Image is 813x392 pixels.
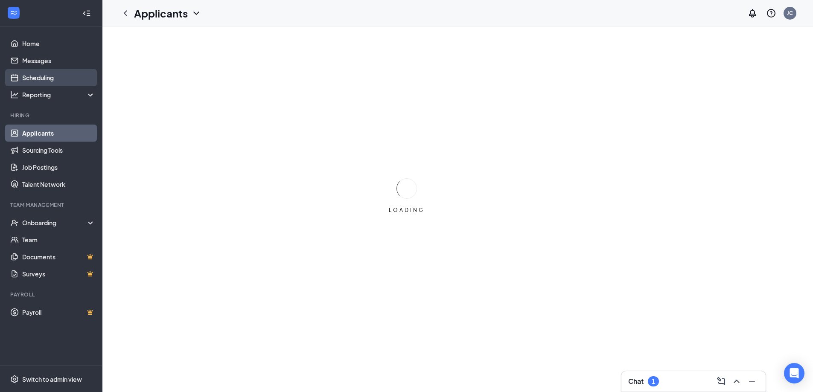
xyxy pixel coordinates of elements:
a: Applicants [22,125,95,142]
a: Team [22,231,95,248]
button: Minimize [745,375,759,388]
svg: ChevronLeft [120,8,131,18]
svg: Settings [10,375,19,383]
div: Onboarding [22,218,88,227]
svg: Collapse [82,9,91,17]
a: Job Postings [22,159,95,176]
div: Hiring [10,112,93,119]
div: Switch to admin view [22,375,82,383]
a: DocumentsCrown [22,248,95,265]
div: Payroll [10,291,93,298]
div: JC [787,9,793,17]
a: Home [22,35,95,52]
a: Sourcing Tools [22,142,95,159]
svg: QuestionInfo [766,8,776,18]
svg: ChevronUp [731,376,742,386]
div: 1 [652,378,655,385]
button: ChevronUp [730,375,743,388]
h3: Chat [628,377,644,386]
svg: Analysis [10,90,19,99]
h1: Applicants [134,6,188,20]
a: Scheduling [22,69,95,86]
div: Reporting [22,90,96,99]
svg: Notifications [747,8,758,18]
svg: Minimize [747,376,757,386]
a: Talent Network [22,176,95,193]
a: Messages [22,52,95,69]
div: LOADING [385,206,428,214]
div: Team Management [10,201,93,209]
svg: ChevronDown [191,8,201,18]
svg: WorkstreamLogo [9,9,18,17]
button: ComposeMessage [714,375,728,388]
div: Open Intercom Messenger [784,363,804,383]
a: PayrollCrown [22,304,95,321]
svg: UserCheck [10,218,19,227]
a: SurveysCrown [22,265,95,282]
svg: ComposeMessage [716,376,726,386]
